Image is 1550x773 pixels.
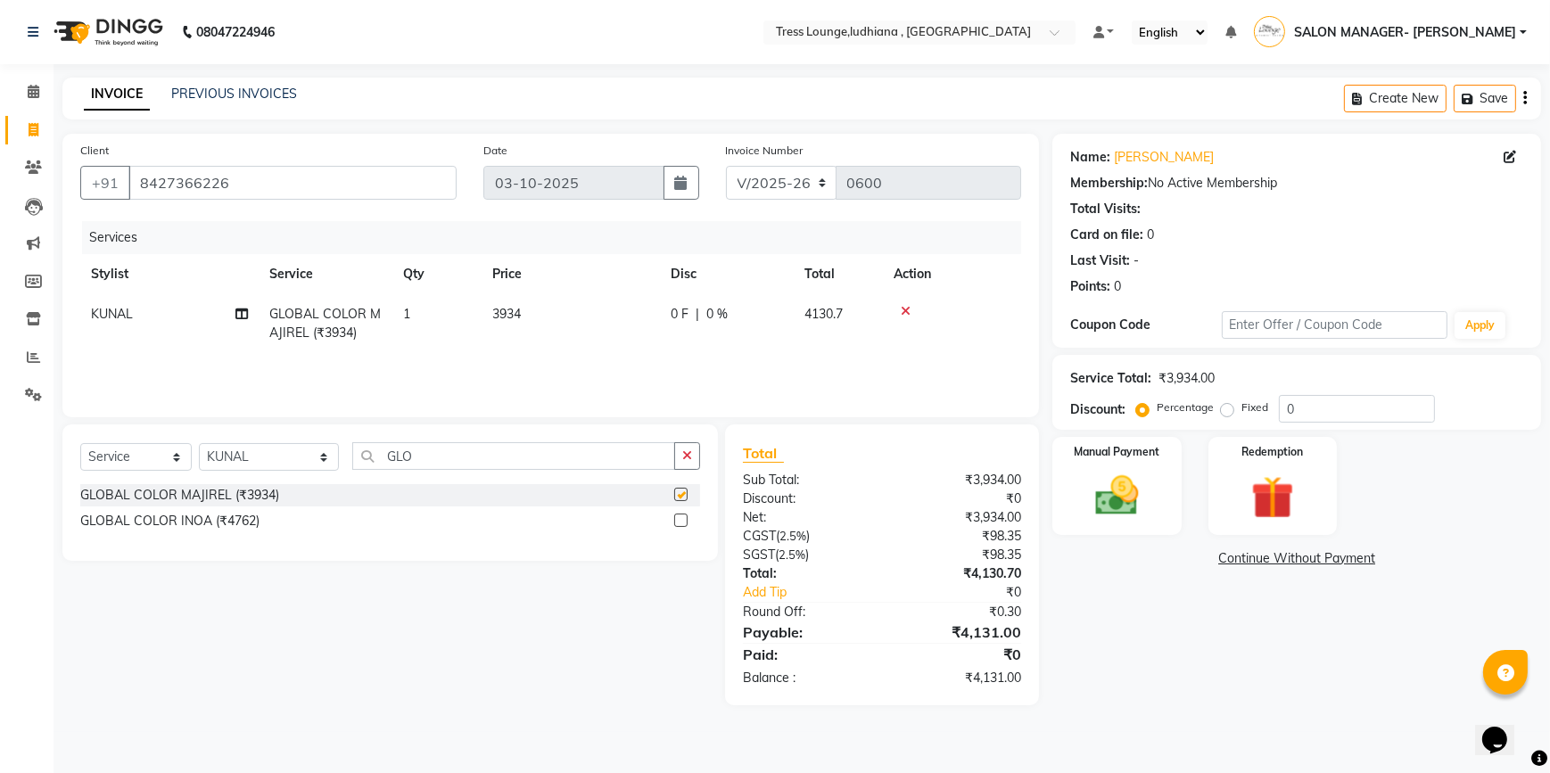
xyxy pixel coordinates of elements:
[730,546,882,564] div: ( )
[82,221,1035,254] div: Services
[883,254,1021,294] th: Action
[1070,174,1148,193] div: Membership:
[882,564,1035,583] div: ₹4,130.70
[779,547,805,562] span: 2.5%
[696,305,699,324] span: |
[1147,226,1154,244] div: 0
[1241,444,1303,460] label: Redemption
[1070,316,1221,334] div: Coupon Code
[1294,23,1516,42] span: SALON MANAGER- [PERSON_NAME]
[352,442,675,470] input: Search or Scan
[1157,399,1214,415] label: Percentage
[483,143,507,159] label: Date
[1082,471,1151,521] img: _cash.svg
[91,306,133,322] span: KUNAL
[84,78,150,111] a: INVOICE
[45,7,168,57] img: logo
[730,644,882,665] div: Paid:
[794,254,883,294] th: Total
[1056,549,1538,568] a: Continue Without Payment
[1254,16,1285,47] img: SALON MANAGER- VASU
[259,254,392,294] th: Service
[1070,369,1151,388] div: Service Total:
[1070,226,1143,244] div: Card on file:
[779,529,806,543] span: 2.5%
[671,305,688,324] span: 0 F
[1158,369,1215,388] div: ₹3,934.00
[730,527,882,546] div: ( )
[882,471,1035,489] div: ₹3,934.00
[1114,277,1121,296] div: 0
[882,669,1035,687] div: ₹4,131.00
[726,143,804,159] label: Invoice Number
[1344,85,1447,112] button: Create New
[804,306,843,322] span: 4130.7
[492,306,521,322] span: 3934
[1070,400,1125,419] div: Discount:
[1238,471,1307,524] img: _gift.svg
[1475,702,1532,755] iframe: chat widget
[730,621,882,643] div: Payable:
[882,621,1035,643] div: ₹4,131.00
[1241,399,1268,415] label: Fixed
[882,527,1035,546] div: ₹98.35
[743,444,784,463] span: Total
[730,583,908,602] a: Add Tip
[403,306,410,322] span: 1
[730,564,882,583] div: Total:
[128,166,457,200] input: Search by Name/Mobile/Email/Code
[1114,148,1214,167] a: [PERSON_NAME]
[269,306,381,341] span: GLOBAL COLOR MAJIREL (₹3934)
[743,547,775,563] span: SGST
[706,305,728,324] span: 0 %
[908,583,1035,602] div: ₹0
[882,546,1035,564] div: ₹98.35
[743,528,776,544] span: CGST
[80,486,279,505] div: GLOBAL COLOR MAJIREL (₹3934)
[882,508,1035,527] div: ₹3,934.00
[882,644,1035,665] div: ₹0
[1222,311,1448,339] input: Enter Offer / Coupon Code
[171,86,297,102] a: PREVIOUS INVOICES
[392,254,482,294] th: Qty
[1070,148,1110,167] div: Name:
[1070,200,1141,218] div: Total Visits:
[80,512,260,530] div: GLOBAL COLOR INOA (₹4762)
[730,508,882,527] div: Net:
[1070,251,1130,270] div: Last Visit:
[882,489,1035,508] div: ₹0
[80,166,130,200] button: +91
[1455,312,1505,339] button: Apply
[1070,174,1523,193] div: No Active Membership
[80,143,109,159] label: Client
[482,254,660,294] th: Price
[730,489,882,508] div: Discount:
[196,7,275,57] b: 08047224946
[1134,251,1139,270] div: -
[1454,85,1516,112] button: Save
[80,254,259,294] th: Stylist
[660,254,794,294] th: Disc
[730,603,882,621] div: Round Off:
[1070,277,1110,296] div: Points:
[730,471,882,489] div: Sub Total:
[730,669,882,687] div: Balance :
[1075,444,1160,460] label: Manual Payment
[882,603,1035,621] div: ₹0.30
